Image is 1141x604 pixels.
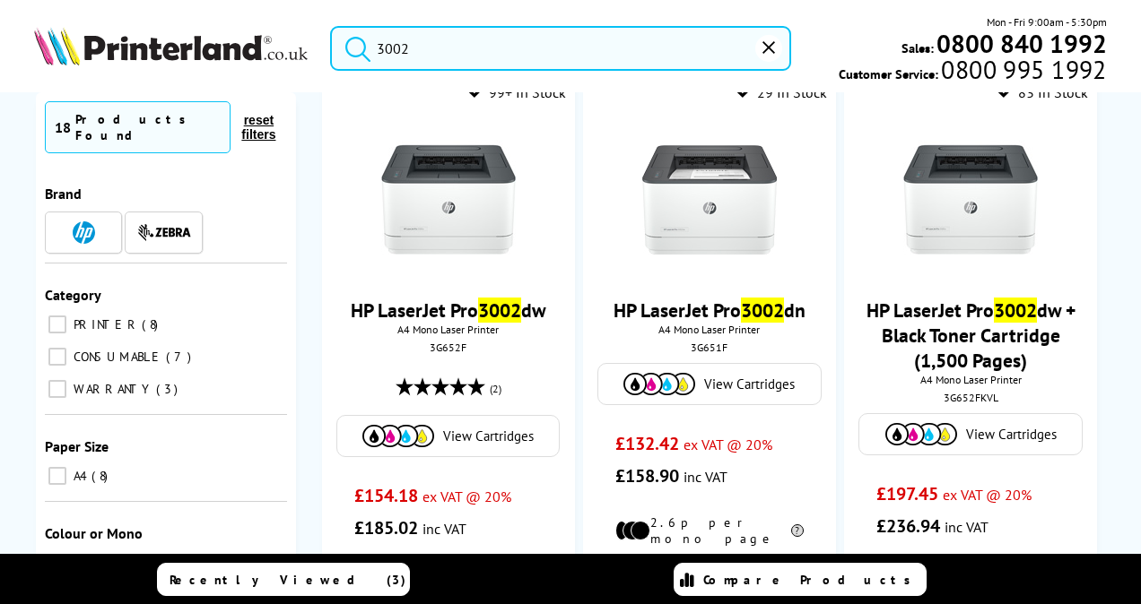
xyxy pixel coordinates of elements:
div: 3G651F [597,341,823,354]
mark: 3002 [994,298,1037,323]
span: ex VAT @ 20% [943,486,1032,504]
span: View Cartridges [704,375,795,393]
span: Brand [45,185,82,203]
div: 3G652FKVL [858,391,1084,404]
span: Colour or Mono [45,524,143,542]
span: 8 [142,316,162,332]
input: A4 8 [48,467,66,485]
img: Cartridges [885,423,957,445]
a: HP LaserJet Pro3002dw [351,298,546,323]
input: PRINTER 8 [48,315,66,333]
input: WARRANTY 3 [48,380,66,398]
img: HP-LJP-3002dwe-Front-Small.jpg [903,133,1038,267]
mark: 3002 [478,298,521,323]
span: 8 [91,468,112,484]
a: Recently Viewed (3) [157,563,410,596]
mark: 3002 [741,298,784,323]
span: A4 [69,468,90,484]
a: HP LaserJet Pro3002dw + Black Toner Cartridge (1,500 Pages) [867,298,1076,373]
input: Search prod [330,26,791,71]
span: Sales: [901,39,934,56]
span: A4 Mono Laser Printer [853,373,1088,386]
img: Cartridges [362,425,434,447]
span: View Cartridges [966,426,1057,443]
div: 83 In Stock [997,83,1088,101]
span: WARRANTY [69,381,154,397]
input: CONSUMABLE 7 [48,348,66,366]
span: £158.90 [615,464,679,488]
span: PRINTER [69,316,140,332]
a: Compare Products [674,563,927,596]
span: Mon - Fri 9:00am - 5:30pm [987,13,1107,30]
span: Category [45,286,101,304]
span: 0800 995 1992 [938,61,1106,78]
a: View Cartridges [607,373,811,395]
span: inc VAT [422,520,466,538]
span: 18 [55,118,71,136]
span: 3 [156,381,182,397]
span: 7 [166,349,196,365]
button: reset filters [231,112,287,142]
span: A4 Mono Laser Printer [331,323,566,336]
div: 3G652F [335,341,562,354]
img: HP-LJP-3002dw-Front-Small.jpg [642,133,777,267]
img: Printerland Logo [34,27,308,65]
span: Customer Service: [839,61,1106,82]
span: £132.42 [615,432,679,455]
img: Cartridges [623,373,695,395]
span: inc VAT [684,468,727,486]
span: View Cartridges [443,427,534,444]
div: Products Found [75,111,221,143]
span: inc VAT [945,518,989,536]
span: CONSUMABLE [69,349,164,365]
a: 0800 840 1992 [934,35,1107,52]
span: ex VAT @ 20% [422,488,511,505]
img: HP [73,221,95,244]
span: £154.18 [354,484,418,507]
img: HP-LJP-3002dwe-Front-Small.jpg [381,133,516,267]
li: 2.6p per mono page [615,514,804,547]
span: (2) [490,372,501,406]
span: A4 Mono Laser Printer [592,323,827,336]
span: £197.45 [876,482,938,505]
a: View Cartridges [346,425,550,447]
span: Paper Size [45,437,109,455]
span: Compare Products [703,572,920,588]
div: 99+ In Stock [468,83,566,101]
a: View Cartridges [868,423,1072,445]
a: Printerland Logo [34,27,308,69]
a: HP LaserJet Pro3002dn [614,298,806,323]
b: 0800 840 1992 [936,27,1107,60]
span: Recently Viewed (3) [170,572,406,588]
div: 29 In Stock [736,83,827,101]
span: ex VAT @ 20% [684,436,772,453]
span: £185.02 [354,516,418,539]
span: £236.94 [876,514,940,538]
img: Zebra [137,223,191,241]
